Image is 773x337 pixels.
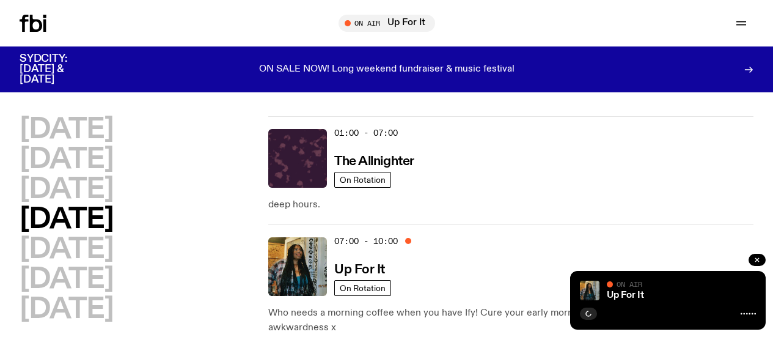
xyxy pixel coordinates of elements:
span: On Rotation [340,176,386,185]
p: ON SALE NOW! Long weekend fundraiser & music festival [259,64,515,75]
span: On Air [617,280,642,288]
button: [DATE] [20,176,113,204]
h3: SYDCITY: [DATE] & [DATE] [20,54,98,85]
a: Up For It [334,261,385,276]
button: [DATE] [20,206,113,234]
a: On Rotation [334,280,391,296]
button: [DATE] [20,266,113,294]
button: [DATE] [20,146,113,174]
a: On Rotation [334,172,391,188]
p: deep hours. [268,198,753,212]
a: Up For It [607,291,644,300]
button: [DATE] [20,296,113,324]
span: 07:00 - 10:00 [334,235,398,247]
a: The Allnighter [334,153,414,168]
button: [DATE] [20,116,113,144]
img: Ify - a Brown Skin girl with black braided twists, looking up to the side with her tongue stickin... [268,237,327,296]
span: On Rotation [340,284,386,293]
h3: The Allnighter [334,155,414,168]
h3: Up For It [334,264,385,276]
button: [DATE] [20,236,113,264]
button: On AirUp For It [339,15,435,32]
p: Who needs a morning coffee when you have Ify! Cure your early morning grog w/ SMAC, chat and extr... [268,306,753,335]
span: 01:00 - 07:00 [334,127,398,139]
img: Ify - a Brown Skin girl with black braided twists, looking up to the side with her tongue stickin... [580,281,599,300]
